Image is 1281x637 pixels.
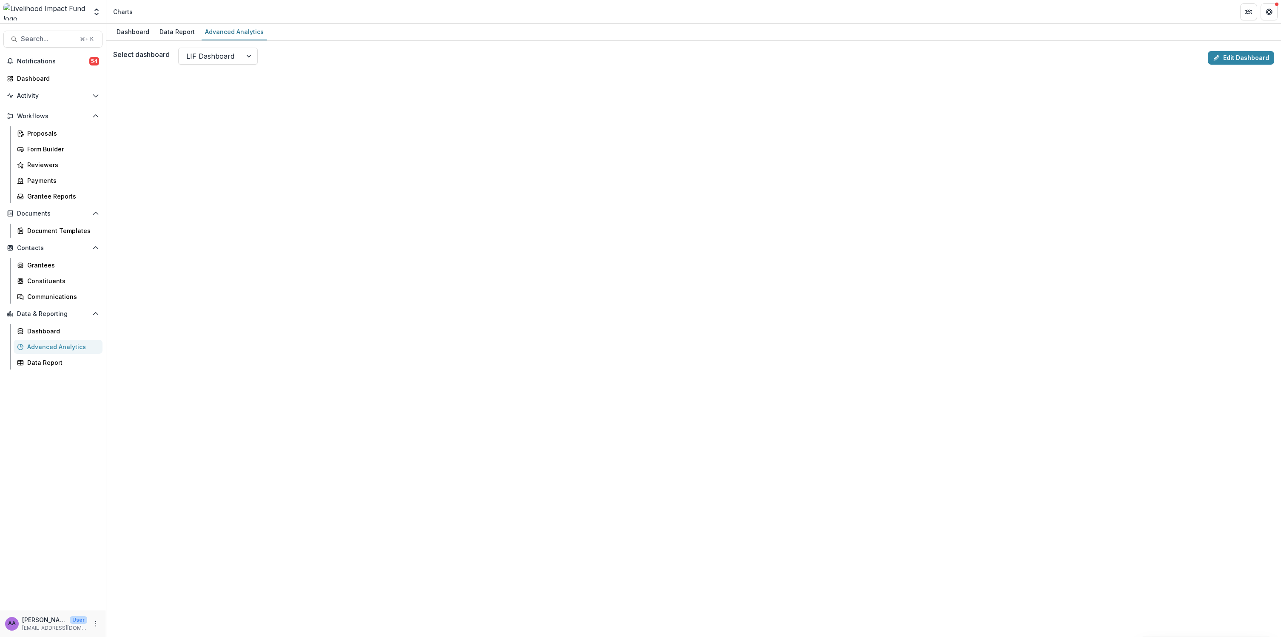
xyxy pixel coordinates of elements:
[3,31,102,48] button: Search...
[156,24,198,40] a: Data Report
[14,290,102,304] a: Communications
[78,34,95,44] div: ⌘ + K
[27,226,96,235] div: Document Templates
[27,192,96,201] div: Grantee Reports
[1240,3,1257,20] button: Partners
[27,261,96,270] div: Grantees
[14,173,102,188] a: Payments
[3,207,102,220] button: Open Documents
[14,340,102,354] a: Advanced Analytics
[27,176,96,185] div: Payments
[27,342,96,351] div: Advanced Analytics
[17,92,89,100] span: Activity
[113,26,153,38] div: Dashboard
[17,310,89,318] span: Data & Reporting
[110,6,136,18] nav: breadcrumb
[14,355,102,370] a: Data Report
[91,619,101,629] button: More
[8,621,16,626] div: Aude Anquetil
[22,615,66,624] p: [PERSON_NAME]
[3,89,102,102] button: Open Activity
[14,324,102,338] a: Dashboard
[1208,51,1274,65] a: Edit Dashboard
[27,160,96,169] div: Reviewers
[113,49,170,60] label: Select dashboard
[3,71,102,85] a: Dashboard
[14,142,102,156] a: Form Builder
[3,241,102,255] button: Open Contacts
[70,616,87,624] p: User
[21,35,75,43] span: Search...
[27,276,96,285] div: Constituents
[202,26,267,38] div: Advanced Analytics
[3,307,102,321] button: Open Data & Reporting
[3,54,102,68] button: Notifications54
[89,57,99,65] span: 54
[113,24,153,40] a: Dashboard
[17,113,89,120] span: Workflows
[27,145,96,154] div: Form Builder
[3,109,102,123] button: Open Workflows
[17,74,96,83] div: Dashboard
[14,189,102,203] a: Grantee Reports
[1261,3,1278,20] button: Get Help
[14,258,102,272] a: Grantees
[91,3,102,20] button: Open entity switcher
[113,7,133,16] div: Charts
[202,24,267,40] a: Advanced Analytics
[27,292,96,301] div: Communications
[22,624,87,632] p: [EMAIL_ADDRESS][DOMAIN_NAME]
[17,58,89,65] span: Notifications
[14,274,102,288] a: Constituents
[14,158,102,172] a: Reviewers
[3,3,87,20] img: Livelihood Impact Fund logo
[27,327,96,336] div: Dashboard
[17,245,89,252] span: Contacts
[14,224,102,238] a: Document Templates
[27,358,96,367] div: Data Report
[156,26,198,38] div: Data Report
[17,210,89,217] span: Documents
[27,129,96,138] div: Proposals
[14,126,102,140] a: Proposals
